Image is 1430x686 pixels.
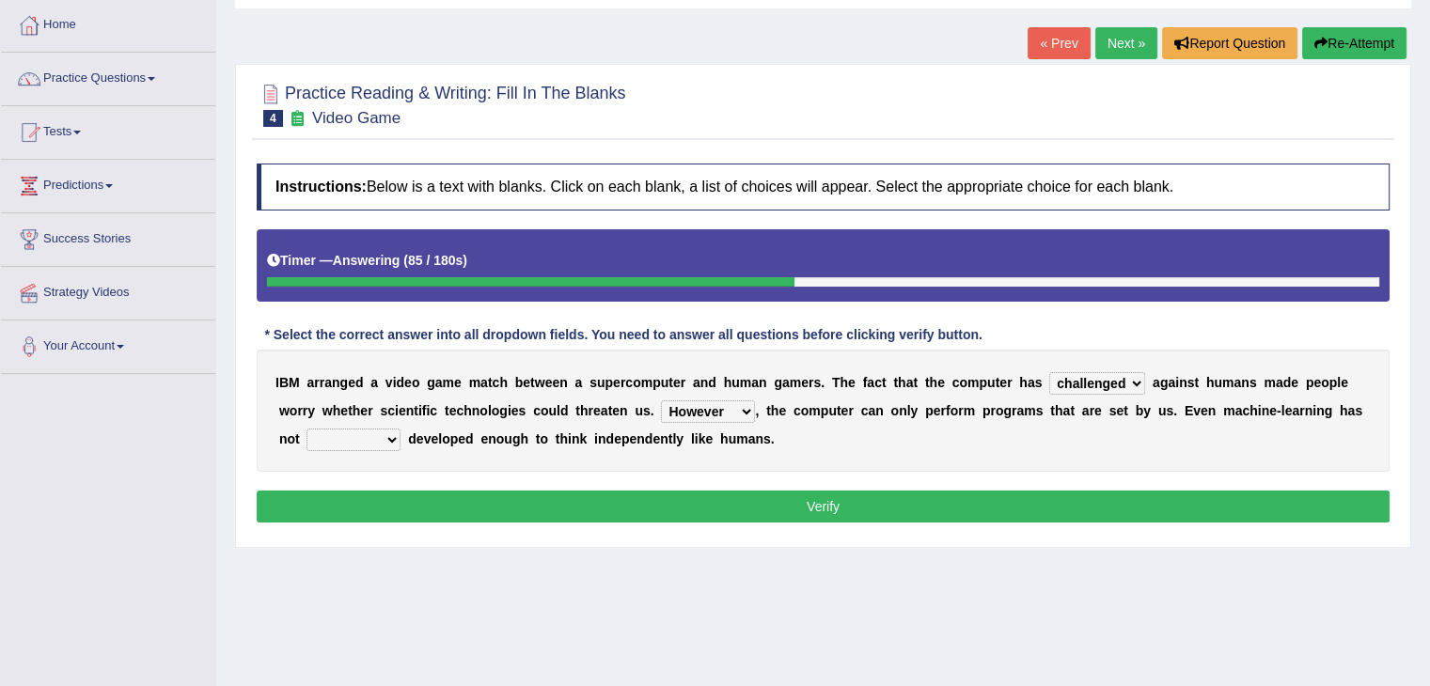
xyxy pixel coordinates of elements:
[813,375,821,390] b: s
[661,375,669,390] b: u
[990,403,995,418] b: r
[488,375,493,390] b: t
[424,431,432,446] b: v
[295,431,300,446] b: t
[982,403,991,418] b: p
[340,375,349,390] b: g
[1070,403,1075,418] b: t
[1,320,215,367] a: Your Account
[1208,403,1217,418] b: n
[545,375,553,390] b: e
[257,164,1390,210] h4: Below is a text with blanks. Click on each blank, a list of choices will appear. Select the appro...
[874,375,882,390] b: c
[449,403,457,418] b: e
[695,431,699,446] b: i
[355,375,364,390] b: d
[940,403,945,418] b: r
[1109,403,1117,418] b: s
[751,375,759,390] b: a
[907,403,911,418] b: l
[435,375,443,390] b: a
[1166,403,1173,418] b: s
[548,403,557,418] b: u
[458,431,465,446] b: e
[306,375,314,390] b: a
[766,403,771,418] b: t
[464,403,472,418] b: h
[1090,403,1094,418] b: r
[652,375,661,390] b: p
[1283,375,1292,390] b: d
[906,375,914,390] b: a
[608,403,613,418] b: t
[579,431,587,446] b: k
[492,403,500,418] b: o
[1143,403,1151,418] b: y
[1160,375,1169,390] b: g
[605,431,614,446] b: d
[937,375,945,390] b: e
[287,431,295,446] b: o
[442,431,450,446] b: o
[275,375,279,390] b: I
[395,403,399,418] b: i
[1173,403,1177,418] b: .
[1019,375,1028,390] b: h
[951,403,959,418] b: o
[1222,375,1234,390] b: m
[929,375,937,390] b: h
[519,403,526,418] b: s
[320,375,324,390] b: r
[1116,403,1124,418] b: e
[598,431,606,446] b: n
[488,403,492,418] b: l
[469,375,480,390] b: m
[257,80,626,127] h2: Practice Reading & Writing: Fill In The Blanks
[801,375,809,390] b: e
[652,431,660,446] b: e
[312,109,401,127] small: Video Game
[332,375,340,390] b: n
[1306,375,1314,390] b: p
[996,403,1004,418] b: o
[801,403,809,418] b: o
[1299,403,1304,418] b: r
[279,375,289,390] b: B
[987,375,996,390] b: u
[782,375,790,390] b: a
[408,431,416,446] b: d
[681,375,685,390] b: r
[533,403,541,418] b: c
[636,431,645,446] b: n
[263,110,283,127] span: 4
[672,431,676,446] b: l
[597,375,605,390] b: u
[512,431,521,446] b: g
[430,403,437,418] b: c
[1313,375,1321,390] b: e
[673,375,681,390] b: e
[1162,27,1297,59] button: Report Question
[1347,403,1355,418] b: a
[1284,403,1292,418] b: e
[412,375,420,390] b: o
[676,431,684,446] b: y
[443,375,454,390] b: m
[1214,375,1222,390] b: u
[1082,403,1090,418] b: a
[841,403,849,418] b: e
[840,375,848,390] b: h
[1258,403,1262,418] b: i
[967,375,979,390] b: m
[370,375,378,390] b: a
[913,375,918,390] b: t
[958,403,963,418] b: r
[1016,403,1024,418] b: a
[589,375,597,390] b: s
[979,375,987,390] b: p
[1,106,215,153] a: Tests
[1262,403,1270,418] b: n
[560,403,569,418] b: d
[1055,403,1063,418] b: h
[1292,403,1299,418] b: a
